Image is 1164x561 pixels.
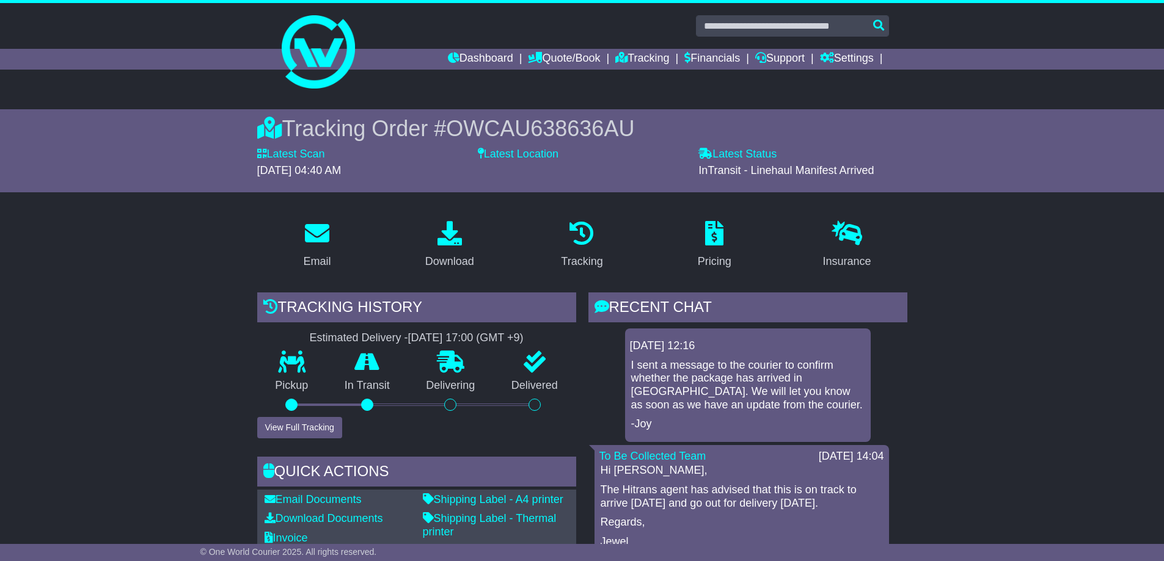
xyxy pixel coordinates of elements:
p: Hi [PERSON_NAME], [601,464,883,477]
a: Quote/Book [528,49,600,70]
a: Tracking [615,49,669,70]
p: Regards, [601,516,883,529]
p: I sent a message to the courier to confirm whether the package has arrived in [GEOGRAPHIC_DATA]. ... [631,359,865,411]
span: OWCAU638636AU [446,116,634,141]
div: [DATE] 12:16 [630,339,866,353]
div: Quick Actions [257,457,576,490]
div: Tracking history [257,292,576,325]
a: Dashboard [448,49,513,70]
a: Financials [684,49,740,70]
p: Jewel [601,535,883,549]
a: Support [755,49,805,70]
a: Tracking [553,217,610,274]
div: Tracking [561,253,602,270]
p: The Hitrans agent has advised that this is on track to arrive [DATE] and go out for delivery [DATE]. [601,483,883,510]
span: InTransit - Linehaul Manifest Arrived [698,164,874,176]
label: Latest Status [698,148,777,161]
span: [DATE] 04:40 AM [257,164,342,176]
div: Tracking Order # [257,115,907,142]
button: View Full Tracking [257,417,342,438]
a: Shipping Label - A4 printer [423,493,563,505]
div: Download [425,253,474,270]
a: Download [417,217,482,274]
a: Settings [820,49,874,70]
div: [DATE] 17:00 (GMT +9) [408,331,524,345]
a: Shipping Label - Thermal printer [423,512,557,538]
div: Email [303,253,331,270]
span: © One World Courier 2025. All rights reserved. [200,547,377,557]
p: Delivered [493,379,576,393]
a: Email [295,217,339,274]
div: Pricing [698,253,731,270]
label: Latest Scan [257,148,325,161]
a: Download Documents [265,512,383,524]
div: Estimated Delivery - [257,331,576,345]
p: In Transit [326,379,408,393]
div: Insurance [823,253,871,270]
p: Delivering [408,379,494,393]
div: [DATE] 14:04 [819,450,884,463]
a: Invoice [265,532,308,544]
a: Pricing [690,217,739,274]
a: To Be Collected Team [599,450,706,462]
p: Pickup [257,379,327,393]
a: Insurance [815,217,879,274]
div: RECENT CHAT [588,292,907,325]
a: Email Documents [265,493,362,505]
p: -Joy [631,418,865,431]
label: Latest Location [478,148,558,161]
